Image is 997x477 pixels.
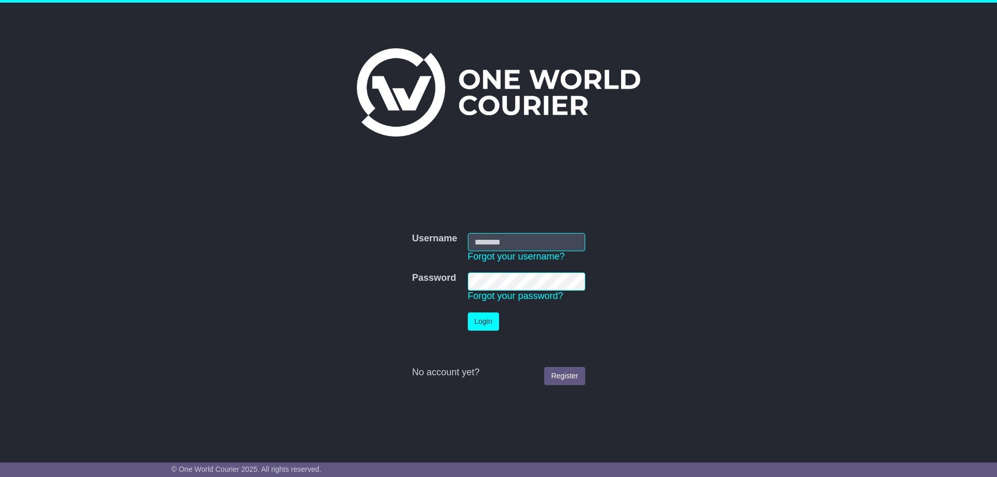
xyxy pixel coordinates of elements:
a: Forgot your username? [468,251,565,262]
a: Forgot your password? [468,291,563,301]
a: Register [544,367,585,385]
label: Password [412,272,456,284]
button: Login [468,312,499,331]
label: Username [412,233,457,244]
div: No account yet? [412,367,585,378]
img: One World [357,48,640,137]
span: © One World Courier 2025. All rights reserved. [171,465,321,473]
